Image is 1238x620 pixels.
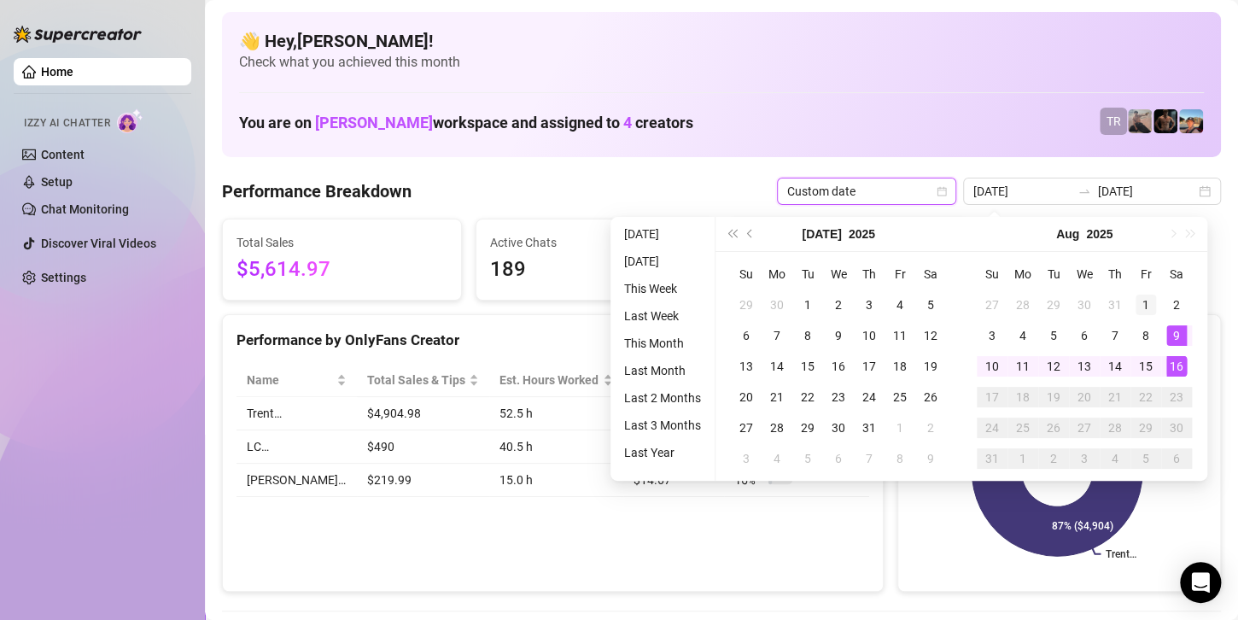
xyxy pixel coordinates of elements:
[731,351,762,382] td: 2025-07-13
[792,412,823,443] td: 2025-07-29
[1038,320,1069,351] td: 2025-08-05
[854,290,885,320] td: 2025-07-03
[1180,562,1221,603] div: Open Intercom Messenger
[14,26,142,43] img: logo-BBDzfeDw.svg
[1007,290,1038,320] td: 2025-07-28
[1074,356,1095,377] div: 13
[797,295,818,315] div: 1
[1069,382,1100,412] td: 2025-08-20
[977,259,1007,290] th: Su
[797,387,818,407] div: 22
[1105,295,1125,315] div: 31
[1043,448,1064,469] div: 2
[915,412,946,443] td: 2025-08-02
[357,430,490,464] td: $490
[797,356,818,377] div: 15
[1128,109,1152,133] img: LC
[1166,448,1187,469] div: 6
[1136,295,1156,315] div: 1
[982,356,1002,377] div: 10
[977,382,1007,412] td: 2025-08-17
[890,418,910,438] div: 1
[731,320,762,351] td: 2025-07-06
[890,356,910,377] div: 18
[828,448,849,469] div: 6
[767,418,787,438] div: 28
[1100,412,1130,443] td: 2025-08-28
[617,251,708,272] li: [DATE]
[736,356,756,377] div: 13
[239,53,1204,72] span: Check what you achieved this month
[490,233,701,252] span: Active Chats
[41,148,85,161] a: Content
[367,371,466,389] span: Total Sales & Tips
[1043,387,1064,407] div: 19
[722,217,741,251] button: Last year (Control + left)
[237,464,357,497] td: [PERSON_NAME]…
[802,217,841,251] button: Choose a month
[1013,387,1033,407] div: 18
[1074,325,1095,346] div: 6
[915,290,946,320] td: 2025-07-05
[920,356,941,377] div: 19
[736,418,756,438] div: 27
[1074,387,1095,407] div: 20
[762,320,792,351] td: 2025-07-07
[1100,382,1130,412] td: 2025-08-21
[982,295,1002,315] div: 27
[1069,351,1100,382] td: 2025-08-13
[859,448,879,469] div: 7
[41,175,73,189] a: Setup
[1007,320,1038,351] td: 2025-08-04
[1130,259,1161,290] th: Fr
[489,464,623,497] td: 15.0 h
[239,114,693,132] h1: You are on workspace and assigned to creators
[1136,448,1156,469] div: 5
[1013,295,1033,315] div: 28
[237,397,357,430] td: Trent…
[828,295,849,315] div: 2
[977,412,1007,443] td: 2025-08-24
[1013,356,1033,377] div: 11
[762,259,792,290] th: Mo
[1038,443,1069,474] td: 2025-09-02
[1013,448,1033,469] div: 1
[854,320,885,351] td: 2025-07-10
[1100,351,1130,382] td: 2025-08-14
[1069,443,1100,474] td: 2025-09-03
[1043,418,1064,438] div: 26
[489,397,623,430] td: 52.5 h
[617,388,708,408] li: Last 2 Months
[823,259,854,290] th: We
[973,182,1071,201] input: Start date
[1077,184,1091,198] span: to
[885,443,915,474] td: 2025-08-08
[792,259,823,290] th: Tu
[920,448,941,469] div: 9
[828,356,849,377] div: 16
[767,387,787,407] div: 21
[617,224,708,244] li: [DATE]
[499,371,599,389] div: Est. Hours Worked
[1069,290,1100,320] td: 2025-07-30
[1007,351,1038,382] td: 2025-08-11
[1136,418,1156,438] div: 29
[792,351,823,382] td: 2025-07-15
[24,115,110,132] span: Izzy AI Chatter
[1038,290,1069,320] td: 2025-07-29
[823,443,854,474] td: 2025-08-06
[828,418,849,438] div: 30
[1105,325,1125,346] div: 7
[1056,217,1079,251] button: Choose a month
[792,382,823,412] td: 2025-07-22
[1074,448,1095,469] div: 3
[915,443,946,474] td: 2025-08-09
[736,295,756,315] div: 29
[731,412,762,443] td: 2025-07-27
[854,351,885,382] td: 2025-07-17
[1161,290,1192,320] td: 2025-08-02
[617,333,708,354] li: This Month
[41,237,156,250] a: Discover Viral Videos
[1166,325,1187,346] div: 9
[1136,356,1156,377] div: 15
